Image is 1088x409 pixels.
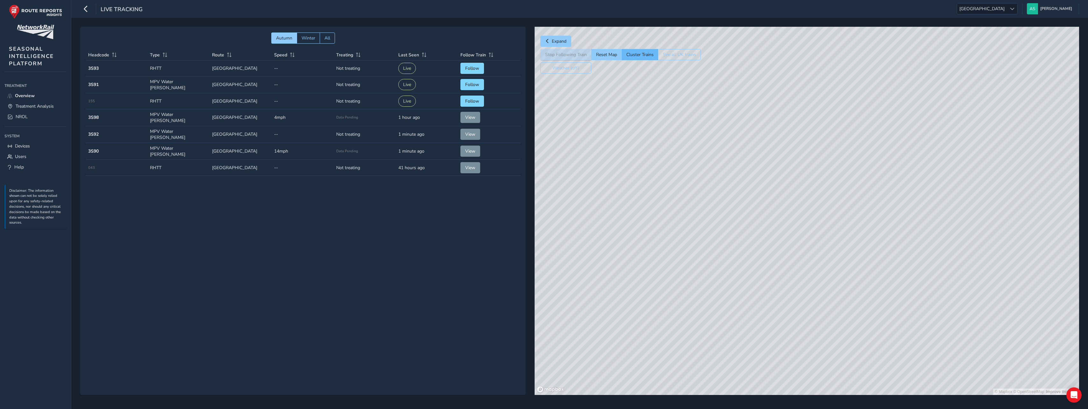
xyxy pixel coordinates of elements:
span: All [324,35,330,41]
span: View [465,114,475,120]
button: View [460,162,480,173]
button: See all UK trains [658,49,701,60]
button: Weather (off) [540,62,591,74]
td: [GEOGRAPHIC_DATA] [210,143,272,160]
td: [GEOGRAPHIC_DATA] [210,160,272,176]
span: Data Pending [336,115,358,120]
button: Follow [460,63,484,74]
button: View [460,112,480,123]
td: RHTT [148,93,210,109]
strong: 3S92 [88,131,99,137]
span: Winter [302,35,315,41]
span: Treatment Analysis [16,103,54,109]
strong: 3S90 [88,148,99,154]
span: Follow [465,82,479,88]
td: RHTT [148,160,210,176]
button: Cluster Trains [622,49,658,60]
span: Treating [336,52,353,58]
a: Treatment Analysis [4,101,67,111]
td: -- [272,61,334,76]
span: View [465,131,475,137]
span: Route [212,52,224,58]
td: 1 minute ago [396,126,458,143]
td: Not treating [334,61,396,76]
button: Winter [297,32,320,44]
td: MPV Water [PERSON_NAME] [148,109,210,126]
span: Help [14,164,24,170]
img: rr logo [9,4,62,19]
td: 1 minute ago [396,143,458,160]
span: Devices [15,143,30,149]
td: Not treating [334,93,396,109]
span: [PERSON_NAME] [1040,3,1072,14]
td: Not treating [334,76,396,93]
span: View [465,165,475,171]
td: MPV Water [PERSON_NAME] [148,143,210,160]
span: SEASONAL INTELLIGENCE PLATFORM [9,45,54,67]
img: diamond-layout [1027,3,1038,14]
td: 41 hours ago [396,160,458,176]
td: [GEOGRAPHIC_DATA] [210,109,272,126]
a: Users [4,151,67,162]
td: [GEOGRAPHIC_DATA] [210,76,272,93]
span: Users [15,154,26,160]
td: -- [272,76,334,93]
td: MPV Water [PERSON_NAME] [148,126,210,143]
span: 155 [88,99,95,104]
span: Last Seen [398,52,419,58]
button: All [320,32,335,44]
a: Help [4,162,67,172]
a: Overview [4,90,67,101]
span: Overview [15,93,35,99]
span: Live Tracking [101,5,143,14]
td: Not treating [334,160,396,176]
td: RHTT [148,61,210,76]
td: 14mph [272,143,334,160]
td: 4mph [272,109,334,126]
button: Live [398,79,416,90]
td: MPV Water [PERSON_NAME] [148,76,210,93]
span: View [465,148,475,154]
span: Speed [274,52,287,58]
td: 1 hour ago [396,109,458,126]
td: Not treating [334,126,396,143]
button: View [460,146,480,157]
button: Follow [460,96,484,107]
span: Follow [465,65,479,71]
td: [GEOGRAPHIC_DATA] [210,61,272,76]
div: Treatment [4,81,67,90]
span: Follow [465,98,479,104]
button: View [460,129,480,140]
span: Type [150,52,160,58]
span: Headcode [88,52,109,58]
a: Devices [4,141,67,151]
span: [GEOGRAPHIC_DATA] [957,4,1007,14]
td: -- [272,126,334,143]
span: Data Pending [336,149,358,154]
td: [GEOGRAPHIC_DATA] [210,93,272,109]
button: [PERSON_NAME] [1027,3,1074,14]
button: Follow [460,79,484,90]
span: Autumn [276,35,292,41]
div: Open Intercom Messenger [1066,387,1082,403]
strong: 3S98 [88,114,99,120]
a: NROL [4,111,67,122]
strong: 3S91 [88,82,99,88]
button: Live [398,96,416,107]
span: Follow Train [460,52,486,58]
button: Live [398,63,416,74]
button: Expand [540,36,571,47]
td: -- [272,93,334,109]
td: [GEOGRAPHIC_DATA] [210,126,272,143]
span: Expand [552,38,566,44]
button: Autumn [271,32,297,44]
button: Reset Map [591,49,622,60]
p: Disclaimer: The information shown can not be solely relied upon for any safety-related decisions,... [9,188,63,226]
img: customer logo [17,25,54,39]
div: System [4,131,67,141]
strong: 3S93 [88,65,99,71]
span: 043 [88,165,95,170]
span: NROL [16,114,28,120]
td: -- [272,160,334,176]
